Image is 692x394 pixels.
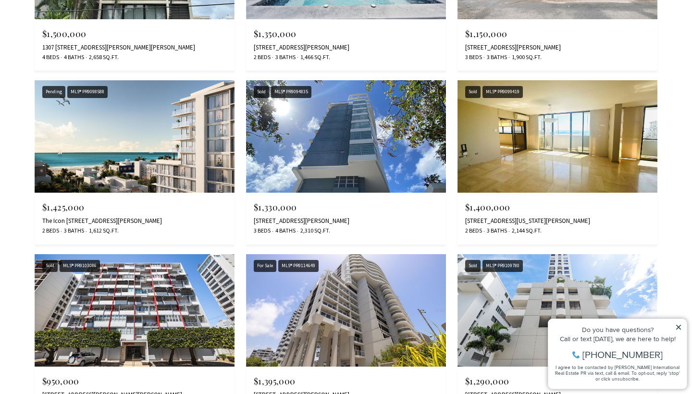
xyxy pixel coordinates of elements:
span: 4 Beds [42,53,59,62]
span: [PHONE_NUMBER] [39,45,120,55]
span: $1,290,000 [465,375,509,387]
span: $1,150,000 [465,28,507,39]
span: 2,658 Sq.Ft. [86,53,119,62]
div: Sold [465,260,481,272]
span: 3 Baths [62,227,84,235]
a: Sold Sold MLS® PR9099419 $1,400,000 [STREET_ADDRESS][US_STATE][PERSON_NAME] 2 Beds 3 Baths 2,144 ... [457,80,657,245]
div: MLS® PR9098588 [67,86,108,98]
div: Pending [42,86,65,98]
span: 4 Baths [273,227,296,235]
span: $950,000 [42,375,79,387]
span: $1,350,000 [254,28,296,39]
span: 2 Beds [42,227,59,235]
div: [STREET_ADDRESS][US_STATE][PERSON_NAME] [465,217,650,225]
span: $1,425,000 [42,201,84,213]
div: Sold [465,86,481,98]
div: [STREET_ADDRESS][PERSON_NAME] [254,217,438,225]
span: 3 Baths [484,227,507,235]
div: MLS® PR9099419 [482,86,523,98]
img: For Sale [246,254,446,367]
img: Sold [35,254,235,367]
div: [STREET_ADDRESS][PERSON_NAME] [254,44,438,51]
a: Pending Pending MLS® PR9098588 $1,425,000 The Icon [STREET_ADDRESS][PERSON_NAME] 2 Beds 3 Baths 1... [35,80,235,245]
div: Call or text [DATE], we are here to help! [10,31,139,37]
span: I agree to be contacted by [PERSON_NAME] International Real Estate PR via text, call & email. To ... [12,59,137,77]
div: MLS® PR9109780 [482,260,523,272]
span: $1,400,000 [465,201,510,213]
span: 3 Baths [484,53,507,62]
div: Do you have questions? [10,22,139,28]
span: $1,500,000 [42,28,86,39]
span: 3 Beds [465,53,482,62]
span: 1,900 Sq.Ft. [509,53,542,62]
div: The Icon [STREET_ADDRESS][PERSON_NAME] [42,217,227,225]
span: 2 Beds [254,53,271,62]
span: $1,395,000 [254,375,295,387]
div: [STREET_ADDRESS][PERSON_NAME] [465,44,650,51]
span: $1,330,000 [254,201,297,213]
span: 1,466 Sq.Ft. [298,53,330,62]
span: 3 Beds [254,227,271,235]
span: 2,144 Sq.Ft. [509,227,542,235]
span: 3 Baths [273,53,296,62]
span: 2,310 Sq.Ft. [298,227,330,235]
div: For Sale [254,260,276,272]
div: 1307 [STREET_ADDRESS][PERSON_NAME][PERSON_NAME] [42,44,227,51]
div: MLS® PR9114649 [278,260,319,272]
div: MLS® PR9094835 [271,86,311,98]
div: Sold [42,260,58,272]
span: 4 Baths [62,53,84,62]
div: MLS® PR9103086 [60,260,100,272]
span: 1,612 Sq.Ft. [86,227,119,235]
img: Sold [457,254,657,367]
img: Pending [35,80,235,193]
img: Sold [457,80,657,193]
a: Sold Sold MLS® PR9094835 $1,330,000 [STREET_ADDRESS][PERSON_NAME] 3 Beds 4 Baths 2,310 Sq.Ft. [246,80,446,245]
span: 2 Beds [465,227,482,235]
div: Sold [254,86,269,98]
img: Sold [246,80,446,193]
